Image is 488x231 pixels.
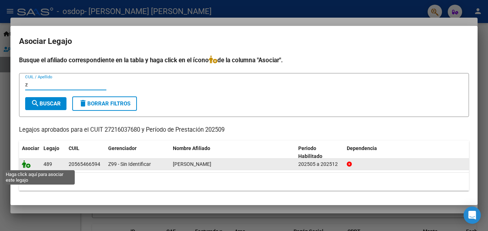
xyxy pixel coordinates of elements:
span: Dependencia [347,145,377,151]
span: Z99 - Sin Identificar [108,161,151,167]
datatable-header-cell: CUIL [66,141,105,164]
mat-icon: delete [79,99,87,108]
span: Borrar Filtros [79,100,130,107]
datatable-header-cell: Gerenciador [105,141,170,164]
datatable-header-cell: Legajo [41,141,66,164]
h2: Asociar Legajo [19,35,469,48]
mat-icon: search [31,99,40,108]
datatable-header-cell: Dependencia [344,141,469,164]
datatable-header-cell: Asociar [19,141,41,164]
div: 202505 a 202512 [298,160,341,168]
div: Open Intercom Messenger [464,207,481,224]
div: 1 registros [19,173,469,191]
span: CUIL [69,145,79,151]
h4: Busque el afiliado correspondiente en la tabla y haga click en el ícono de la columna "Asociar". [19,55,469,65]
span: Asociar [22,145,39,151]
button: Borrar Filtros [72,96,137,111]
button: Buscar [25,97,66,110]
datatable-header-cell: Periodo Habilitado [295,141,344,164]
span: ZABALA ALFONSO EUSEBIO [173,161,211,167]
p: Legajos aprobados para el CUIT 27216037680 y Período de Prestación 202509 [19,126,469,135]
datatable-header-cell: Nombre Afiliado [170,141,295,164]
div: 20565466594 [69,160,100,168]
span: Nombre Afiliado [173,145,210,151]
span: Gerenciador [108,145,137,151]
span: Buscar [31,100,61,107]
span: Periodo Habilitado [298,145,322,159]
span: 489 [43,161,52,167]
span: Legajo [43,145,59,151]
